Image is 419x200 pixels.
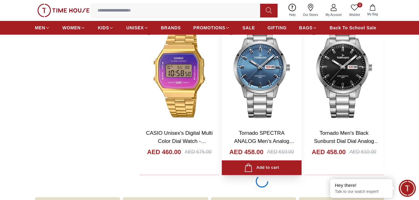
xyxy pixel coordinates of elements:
[314,130,379,152] a: Tornado Men's Black Sunburst Dial Dial Analog Watch - T23001-SBSB
[285,2,299,18] a: Help
[62,22,85,33] a: WOMEN
[267,25,287,31] span: GIFTING
[345,2,364,18] a: 0Wishlist
[330,25,376,31] span: Back To School Sale
[350,148,376,156] div: AED 610.00
[312,148,346,156] h4: AED 458.00
[267,22,287,33] a: GIFTING
[222,19,301,124] img: Tornado SPECTRA ANALOG Men's Analog Blue Dial Watch - T23001-SBSL
[267,148,294,156] div: AED 610.00
[244,163,279,172] div: Add to cart
[193,22,230,33] a: PROMOTIONS
[222,160,301,175] button: Add to cart
[37,4,90,17] img: ...
[147,148,181,156] h4: AED 460.00
[126,25,144,31] span: UNISEX
[185,148,212,156] div: AED 575.00
[299,2,322,18] a: Our Stores
[399,180,416,197] div: Chat Widget
[62,25,81,31] span: WOMEN
[323,12,344,17] span: My Account
[304,19,384,124] img: Tornado Men's Black Sunburst Dial Dial Analog Watch - T23001-SBSB
[335,182,388,188] div: Hey there!
[301,12,321,17] span: Our Stores
[335,189,388,194] p: Talk to our watch expert!
[140,19,219,124] img: CASIO Unisex's Digital Multi Color Dial Watch - A168WERG-2ADF
[347,12,362,17] span: Wishlist
[161,25,181,31] span: BRANDS
[242,22,255,33] a: SALE
[126,22,148,33] a: UNISEX
[98,25,109,31] span: KIDS
[193,25,226,31] span: PROMOTIONS
[229,148,263,156] h4: AED 458.00
[299,22,317,33] a: BAGS
[98,22,114,33] a: KIDS
[299,25,312,31] span: BAGS
[287,12,298,17] span: Help
[146,130,213,152] a: CASIO Unisex's Digital Multi Color Dial Watch - A168WERG-2ADF
[35,22,50,33] a: MEN
[161,22,181,33] a: BRANDS
[364,3,382,18] button: My Bag
[365,12,380,17] span: My Bag
[357,2,362,7] span: 0
[35,25,45,31] span: MEN
[242,25,255,31] span: SALE
[231,130,295,160] a: Tornado SPECTRA ANALOG Men's Analog Blue Dial Watch - T23001-SBSL
[330,22,376,33] a: Back To School Sale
